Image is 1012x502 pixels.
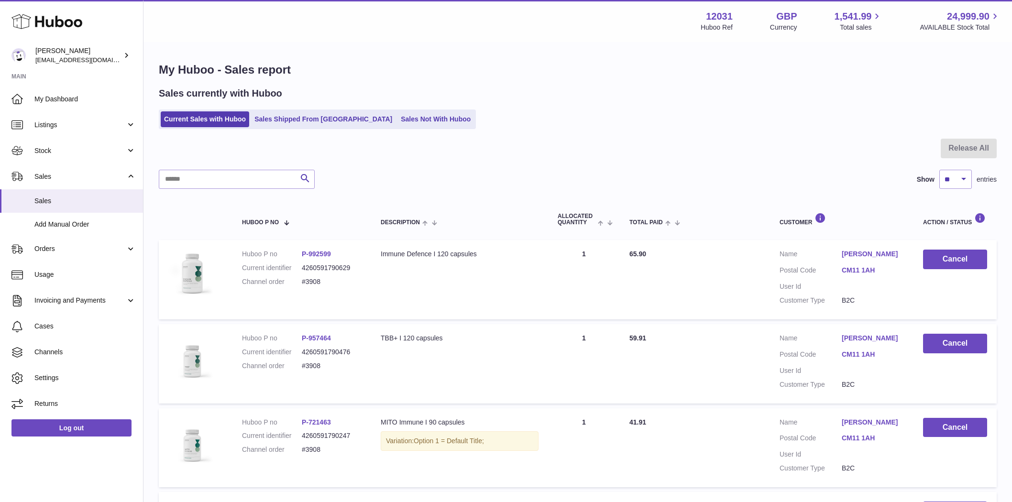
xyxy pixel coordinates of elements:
[842,250,904,259] a: [PERSON_NAME]
[242,219,279,226] span: Huboo P no
[242,431,302,440] dt: Current identifier
[780,450,842,459] dt: User Id
[780,282,842,291] dt: User Id
[780,250,842,261] dt: Name
[780,334,842,345] dt: Name
[920,23,1001,32] span: AVAILABLE Stock Total
[548,324,620,404] td: 1
[242,263,302,273] dt: Current identifier
[381,334,539,343] div: TBB+ I 120 capsules
[780,350,842,361] dt: Postal Code
[168,334,216,382] img: 120311718265590.jpg
[548,408,620,488] td: 1
[842,418,904,427] a: [PERSON_NAME]
[629,334,646,342] span: 59.91
[923,418,987,437] button: Cancel
[706,10,733,23] strong: 12031
[34,146,126,155] span: Stock
[34,348,136,357] span: Channels
[242,277,302,286] dt: Channel order
[558,213,595,226] span: ALLOCATED Quantity
[302,361,362,371] dd: #3908
[414,437,484,445] span: Option 1 = Default Title;
[159,62,997,77] h1: My Huboo - Sales report
[35,56,141,64] span: [EMAIL_ADDRESS][DOMAIN_NAME]
[11,419,132,437] a: Log out
[776,10,797,23] strong: GBP
[780,213,904,226] div: Customer
[381,250,539,259] div: Immune Defence I 120 capsules
[302,431,362,440] dd: 4260591790247
[920,10,1001,32] a: 24,999.90 AVAILABLE Stock Total
[842,434,904,443] a: CM11 1AH
[780,296,842,305] dt: Customer Type
[780,366,842,375] dt: User Id
[242,361,302,371] dt: Channel order
[34,120,126,130] span: Listings
[35,46,121,65] div: [PERSON_NAME]
[381,418,539,427] div: MITO Immune I 90 capsules
[780,266,842,277] dt: Postal Code
[302,418,331,426] a: P-721463
[842,464,904,473] dd: B2C
[168,250,216,297] img: 1718696990.jpg
[34,296,126,305] span: Invoicing and Payments
[302,334,331,342] a: P-957464
[34,172,126,181] span: Sales
[34,95,136,104] span: My Dashboard
[842,296,904,305] dd: B2C
[34,399,136,408] span: Returns
[168,418,216,466] img: 120311718619682.jpg
[835,10,883,32] a: 1,541.99 Total sales
[34,244,126,253] span: Orders
[780,380,842,389] dt: Customer Type
[34,322,136,331] span: Cases
[242,348,302,357] dt: Current identifier
[917,175,935,184] label: Show
[251,111,396,127] a: Sales Shipped From [GEOGRAPHIC_DATA]
[302,348,362,357] dd: 4260591790476
[302,263,362,273] dd: 4260591790629
[381,219,420,226] span: Description
[159,87,282,100] h2: Sales currently with Huboo
[302,445,362,454] dd: #3908
[780,418,842,429] dt: Name
[629,418,646,426] span: 41.91
[34,220,136,229] span: Add Manual Order
[302,277,362,286] dd: #3908
[842,350,904,359] a: CM11 1AH
[302,250,331,258] a: P-992599
[11,48,26,63] img: internalAdmin-12031@internal.huboo.com
[947,10,990,23] span: 24,999.90
[242,334,302,343] dt: Huboo P no
[34,196,136,206] span: Sales
[701,23,733,32] div: Huboo Ref
[629,250,646,258] span: 65.90
[977,175,997,184] span: entries
[397,111,474,127] a: Sales Not With Huboo
[242,418,302,427] dt: Huboo P no
[923,334,987,353] button: Cancel
[840,23,882,32] span: Total sales
[842,266,904,275] a: CM11 1AH
[242,445,302,454] dt: Channel order
[242,250,302,259] dt: Huboo P no
[923,250,987,269] button: Cancel
[548,240,620,319] td: 1
[34,270,136,279] span: Usage
[780,464,842,473] dt: Customer Type
[835,10,872,23] span: 1,541.99
[923,213,987,226] div: Action / Status
[780,434,842,445] dt: Postal Code
[381,431,539,451] div: Variation:
[34,373,136,382] span: Settings
[770,23,797,32] div: Currency
[629,219,663,226] span: Total paid
[842,380,904,389] dd: B2C
[842,334,904,343] a: [PERSON_NAME]
[161,111,249,127] a: Current Sales with Huboo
